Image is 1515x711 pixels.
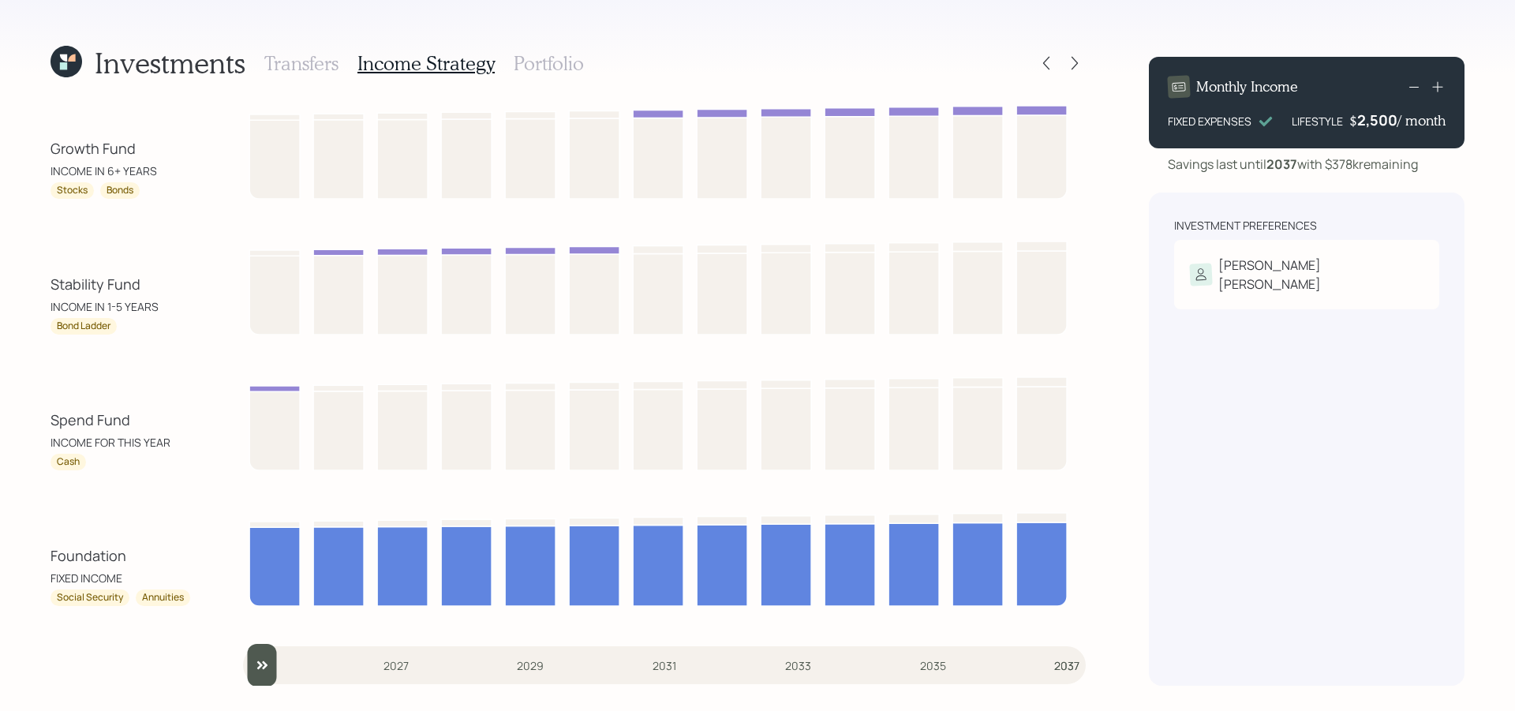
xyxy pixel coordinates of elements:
div: INCOME IN 6+ YEARS [50,163,193,179]
b: 2037 [1266,155,1297,173]
div: Annuities [142,591,184,604]
h4: Monthly Income [1196,78,1298,95]
div: Spend Fund [50,410,193,431]
div: Stocks [57,184,88,197]
div: LIFESTYLE [1292,113,1343,129]
div: Bond Ladder [57,320,110,333]
div: FIXED EXPENSES [1168,113,1251,129]
div: [PERSON_NAME] [PERSON_NAME] [1218,256,1423,294]
div: Social Security [57,591,123,604]
div: Stability Fund [50,274,193,295]
h3: Portfolio [514,52,584,75]
h4: / month [1397,112,1446,129]
h4: $ [1349,112,1357,129]
h3: Income Strategy [357,52,495,75]
div: Cash [57,455,80,469]
div: INCOME FOR THIS YEAR [50,434,193,451]
div: INCOME IN 1-5 YEARS [50,298,193,315]
h3: Transfers [264,52,339,75]
div: Investment Preferences [1174,218,1317,234]
div: Bonds [107,184,133,197]
div: FIXED INCOME [50,570,193,586]
div: Growth Fund [50,138,193,159]
div: Foundation [50,545,193,567]
div: 2,500 [1357,110,1397,129]
div: Savings last until with $378k remaining [1168,155,1418,174]
h1: Investments [95,46,245,80]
